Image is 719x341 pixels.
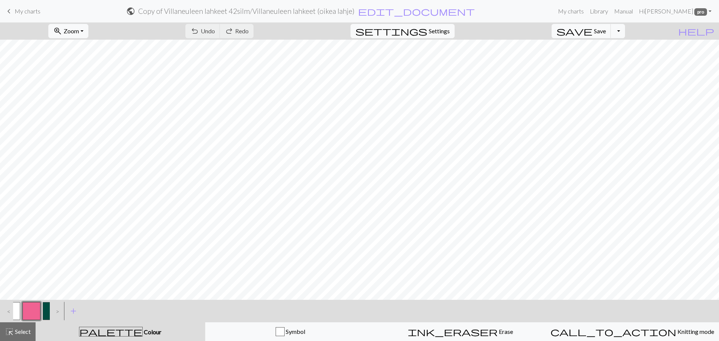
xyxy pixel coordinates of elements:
div: > [50,301,62,321]
span: Select [14,328,31,335]
span: My charts [15,7,40,15]
span: pro [694,8,707,16]
button: Colour [36,322,205,341]
button: Zoom [48,24,88,38]
span: ink_eraser [408,326,498,337]
span: Zoom [64,27,79,34]
span: Erase [498,328,513,335]
span: Knitting mode [676,328,714,335]
span: keyboard_arrow_left [4,6,13,16]
i: Settings [355,27,427,36]
button: Symbol [205,322,376,341]
button: SettingsSettings [351,24,455,38]
span: save [556,26,592,36]
a: Manual [611,4,636,19]
span: highlight_alt [5,326,14,337]
button: Erase [375,322,546,341]
a: Library [587,4,611,19]
span: edit_document [358,6,475,16]
button: Knitting mode [546,322,719,341]
span: call_to_action [550,326,676,337]
span: palette [79,326,142,337]
span: public [126,6,135,16]
span: settings [355,26,427,36]
a: Hi[PERSON_NAME] pro [636,4,715,19]
div: < [1,301,13,321]
span: Save [594,27,606,34]
a: My charts [555,4,587,19]
span: Symbol [285,328,305,335]
h2: Copy of Villaneuleen lahkeet 42silm / Villaneuleen lahkeet (oikea lahje) [138,7,355,15]
span: help [678,26,714,36]
span: add [69,306,78,316]
span: zoom_in [53,26,62,36]
button: Save [552,24,611,38]
a: My charts [4,5,40,18]
span: Settings [429,27,450,36]
span: Colour [143,328,161,335]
